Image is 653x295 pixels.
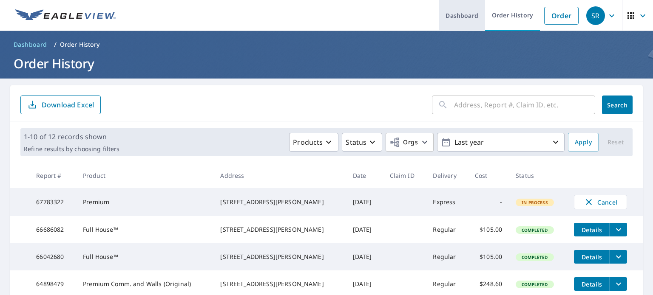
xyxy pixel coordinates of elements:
h1: Order History [10,55,643,72]
img: EV Logo [15,9,116,22]
th: Status [509,163,567,188]
p: Download Excel [42,100,94,110]
button: Download Excel [20,96,101,114]
span: Cancel [583,197,618,207]
p: Products [293,137,323,147]
th: Report # [29,163,76,188]
button: Cancel [574,195,627,209]
th: Date [346,163,383,188]
div: [STREET_ADDRESS][PERSON_NAME] [220,253,339,261]
div: [STREET_ADDRESS][PERSON_NAME] [220,280,339,288]
div: [STREET_ADDRESS][PERSON_NAME] [220,198,339,206]
button: Search [602,96,633,114]
td: [DATE] [346,243,383,270]
button: detailsBtn-66686082 [574,223,610,236]
td: Regular [426,243,468,270]
a: Dashboard [10,38,51,51]
td: Express [426,188,468,216]
th: Delivery [426,163,468,188]
p: 1-10 of 12 records shown [24,132,119,142]
button: filesDropdownBtn-64898479 [610,277,627,291]
button: Products [289,133,338,152]
span: Completed [517,227,553,233]
span: Details [579,226,605,234]
td: $105.00 [468,216,509,243]
td: $105.00 [468,243,509,270]
span: In Process [517,199,553,205]
td: Premium [76,188,213,216]
span: Dashboard [14,40,47,49]
td: [DATE] [346,188,383,216]
div: SR [586,6,605,25]
button: Last year [437,133,565,152]
span: Completed [517,254,553,260]
td: 66042680 [29,243,76,270]
button: filesDropdownBtn-66042680 [610,250,627,264]
th: Cost [468,163,509,188]
th: Claim ID [383,163,426,188]
button: Status [342,133,382,152]
p: Refine results by choosing filters [24,145,119,153]
button: filesDropdownBtn-66686082 [610,223,627,236]
td: 67783322 [29,188,76,216]
td: Regular [426,216,468,243]
span: Apply [575,137,592,148]
p: Order History [60,40,100,49]
th: Product [76,163,213,188]
span: Completed [517,281,553,287]
span: Details [579,253,605,261]
a: Order [544,7,579,25]
td: - [468,188,509,216]
li: / [54,39,57,50]
span: Search [609,101,626,109]
td: Full House™ [76,243,213,270]
td: [DATE] [346,216,383,243]
p: Status [346,137,366,147]
div: [STREET_ADDRESS][PERSON_NAME] [220,225,339,234]
button: detailsBtn-66042680 [574,250,610,264]
input: Address, Report #, Claim ID, etc. [454,93,595,117]
span: Details [579,280,605,288]
td: Full House™ [76,216,213,243]
td: 66686082 [29,216,76,243]
th: Address [213,163,346,188]
nav: breadcrumb [10,38,643,51]
button: Orgs [386,133,434,152]
button: detailsBtn-64898479 [574,277,610,291]
span: Orgs [389,137,418,148]
p: Last year [451,135,551,150]
button: Apply [568,133,599,152]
